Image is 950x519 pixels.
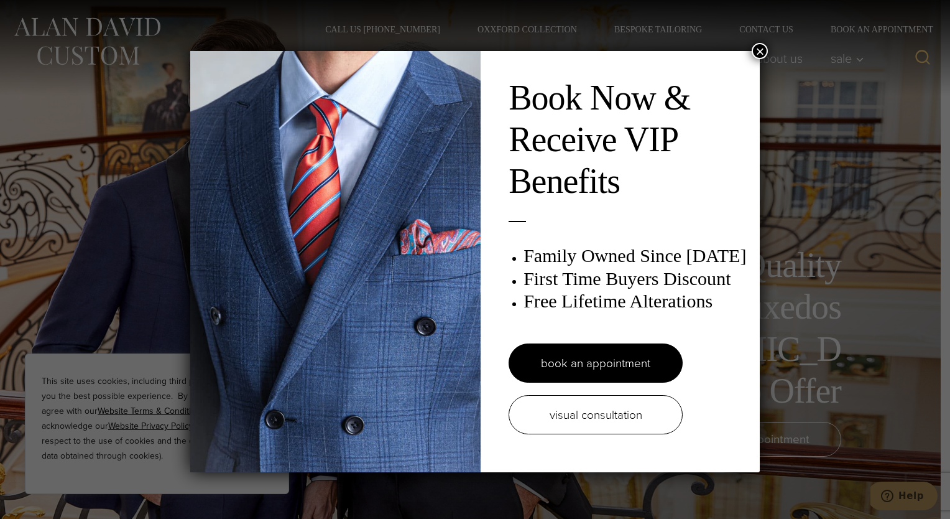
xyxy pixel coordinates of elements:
a: book an appointment [509,344,683,383]
span: Help [28,9,53,20]
h3: Family Owned Since [DATE] [523,245,747,267]
h2: Book Now & Receive VIP Benefits [509,77,747,203]
a: visual consultation [509,395,683,434]
h3: First Time Buyers Discount [523,268,747,290]
h3: Free Lifetime Alterations [523,290,747,312]
button: Close [752,43,768,59]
